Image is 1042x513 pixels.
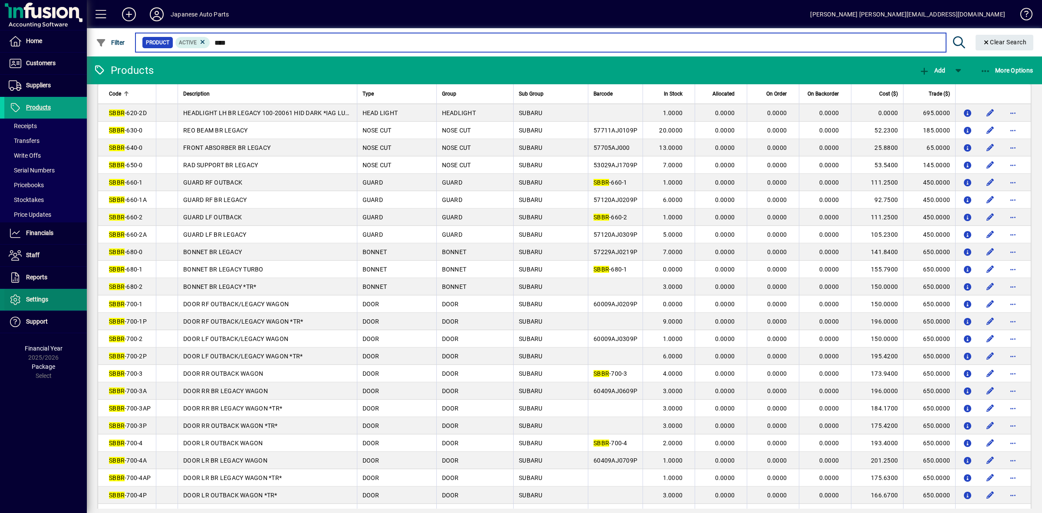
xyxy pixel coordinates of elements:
[903,174,955,191] td: 450.0000
[983,245,997,259] button: Edit
[519,127,543,134] span: SUBARU
[903,278,955,295] td: 650.0000
[851,122,903,139] td: 52.2300
[519,301,543,308] span: SUBARU
[1006,349,1020,363] button: More options
[363,266,387,273] span: BONNET
[363,214,383,221] span: GUARD
[1006,106,1020,120] button: More options
[819,248,839,255] span: 0.0000
[146,38,169,47] span: Product
[767,318,787,325] span: 0.0000
[819,109,839,116] span: 0.0000
[26,229,53,236] span: Financials
[767,214,787,221] span: 0.0000
[767,231,787,238] span: 0.0000
[767,127,787,134] span: 0.0000
[594,335,637,342] span: 60009AJ0309P
[715,127,735,134] span: 0.0000
[851,209,903,226] td: 111.2500
[810,7,1005,21] div: [PERSON_NAME] [PERSON_NAME][EMAIL_ADDRESS][DOMAIN_NAME]
[143,7,171,22] button: Profile
[1006,123,1020,137] button: More options
[442,335,459,342] span: DOOR
[648,89,690,99] div: In Stock
[363,231,383,238] span: GUARD
[663,162,683,169] span: 7.0000
[715,144,735,151] span: 0.0000
[980,67,1033,74] span: More Options
[109,162,143,169] span: -650-0
[976,35,1034,50] button: Clear
[819,301,839,308] span: 0.0000
[983,158,997,172] button: Edit
[363,89,374,99] span: Type
[1006,453,1020,467] button: More options
[594,214,627,221] span: -660-2
[983,332,997,346] button: Edit
[1006,262,1020,276] button: More options
[109,318,125,325] em: SBBR
[363,196,383,203] span: GUARD
[903,209,955,226] td: 450.0000
[363,318,379,325] span: DOOR
[109,89,151,99] div: Code
[983,210,997,224] button: Edit
[819,196,839,203] span: 0.0000
[929,89,950,99] span: Trade ($)
[109,231,125,238] em: SBBR
[363,335,379,342] span: DOOR
[767,162,787,169] span: 0.0000
[819,318,839,325] span: 0.0000
[519,196,543,203] span: SUBARU
[983,280,997,294] button: Edit
[442,89,456,99] span: Group
[851,330,903,348] td: 150.0000
[519,89,544,99] span: Sub Group
[983,262,997,276] button: Edit
[903,261,955,278] td: 650.0000
[903,226,955,243] td: 450.0000
[109,109,125,116] em: SBBR
[519,231,543,238] span: SUBARU
[983,39,1027,46] span: Clear Search
[1006,488,1020,502] button: More options
[109,266,125,273] em: SBBR
[363,89,431,99] div: Type
[819,144,839,151] span: 0.0000
[715,301,735,308] span: 0.0000
[183,283,256,290] span: BONNET BR LEGACY *TR*
[9,137,40,144] span: Transfers
[767,196,787,203] span: 0.0000
[109,109,147,116] span: -620-2D
[9,182,44,189] span: Pricebooks
[594,231,637,238] span: 57120AJ0309P
[752,89,795,99] div: On Order
[4,311,87,333] a: Support
[1006,471,1020,485] button: More options
[767,283,787,290] span: 0.0000
[109,335,125,342] em: SBBR
[4,178,87,192] a: Pricebooks
[96,39,125,46] span: Filter
[109,283,125,290] em: SBBR
[715,179,735,186] span: 0.0000
[183,231,247,238] span: GUARD LF BR LEGACY
[819,231,839,238] span: 0.0000
[109,335,143,342] span: -700-2
[109,266,143,273] span: -680-1
[9,122,37,129] span: Receipts
[1006,401,1020,415] button: More options
[594,89,637,99] div: Barcode
[663,283,683,290] span: 3.0000
[93,63,154,77] div: Products
[983,453,997,467] button: Edit
[715,214,735,221] span: 0.0000
[983,193,997,207] button: Edit
[663,231,683,238] span: 5.0000
[26,60,56,66] span: Customers
[983,384,997,398] button: Edit
[767,335,787,342] span: 0.0000
[851,226,903,243] td: 105.2300
[4,30,87,52] a: Home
